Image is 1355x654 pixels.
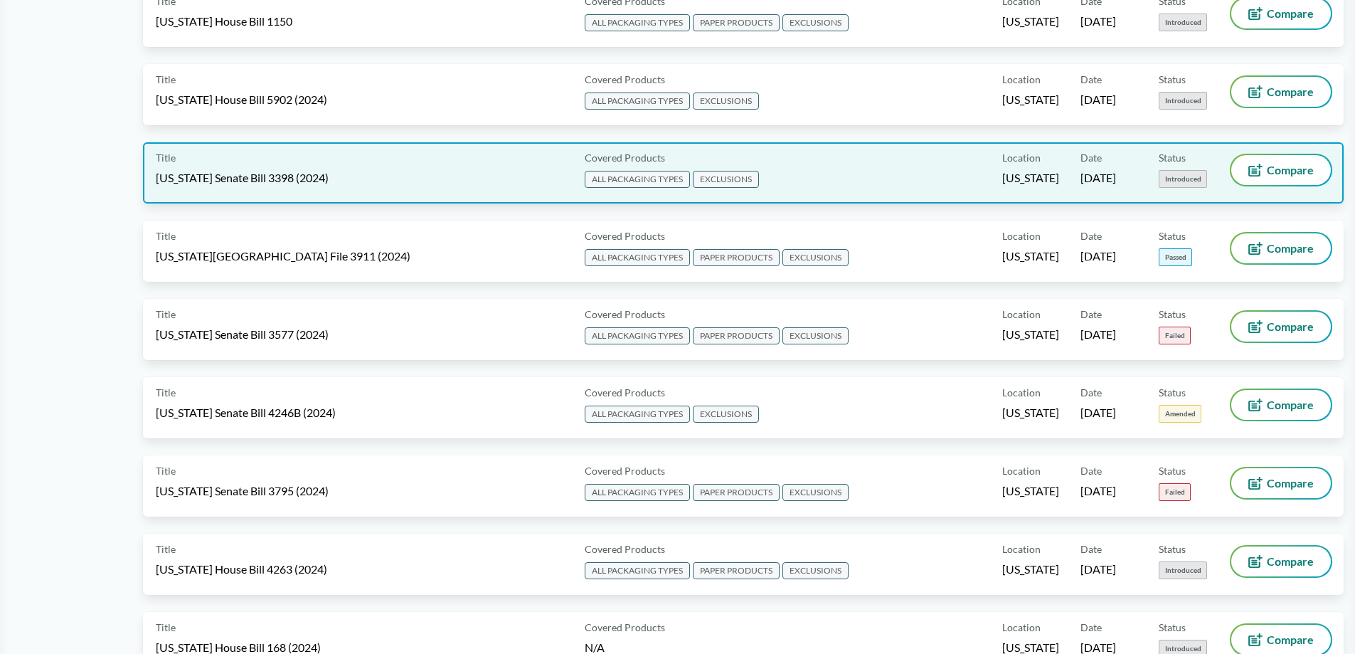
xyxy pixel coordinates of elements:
[156,463,176,478] span: Title
[1159,327,1191,344] span: Failed
[1159,561,1207,579] span: Introduced
[1159,228,1186,243] span: Status
[1231,233,1331,263] button: Compare
[1231,312,1331,342] button: Compare
[585,406,690,423] span: ALL PACKAGING TYPES
[156,561,327,577] span: [US_STATE] House Bill 4263 (2024)
[1159,542,1186,557] span: Status
[156,92,327,107] span: [US_STATE] House Bill 5902 (2024)
[1080,92,1116,107] span: [DATE]
[693,406,759,423] span: EXCLUSIONS
[156,72,176,87] span: Title
[1080,14,1116,29] span: [DATE]
[1159,14,1207,31] span: Introduced
[1159,92,1207,110] span: Introduced
[156,542,176,557] span: Title
[585,72,665,87] span: Covered Products
[1080,620,1102,635] span: Date
[782,484,849,501] span: EXCLUSIONS
[585,327,690,344] span: ALL PACKAGING TYPES
[156,620,176,635] span: Title
[1159,307,1186,322] span: Status
[1080,228,1102,243] span: Date
[693,562,780,579] span: PAPER PRODUCTS
[585,307,665,322] span: Covered Products
[1002,170,1059,186] span: [US_STATE]
[1159,72,1186,87] span: Status
[156,228,176,243] span: Title
[693,93,759,110] span: EXCLUSIONS
[1002,228,1041,243] span: Location
[1267,478,1314,489] span: Compare
[585,171,690,188] span: ALL PACKAGING TYPES
[585,93,690,110] span: ALL PACKAGING TYPES
[1002,327,1059,342] span: [US_STATE]
[782,327,849,344] span: EXCLUSIONS
[1080,72,1102,87] span: Date
[1080,542,1102,557] span: Date
[1159,463,1186,478] span: Status
[585,385,665,400] span: Covered Products
[585,542,665,557] span: Covered Products
[1267,634,1314,645] span: Compare
[1231,547,1331,576] button: Compare
[1231,77,1331,107] button: Compare
[1159,405,1201,423] span: Amended
[585,562,690,579] span: ALL PACKAGING TYPES
[156,248,410,264] span: [US_STATE][GEOGRAPHIC_DATA] File 3911 (2024)
[693,14,780,31] span: PAPER PRODUCTS
[1159,483,1191,501] span: Failed
[1002,92,1059,107] span: [US_STATE]
[1002,14,1059,29] span: [US_STATE]
[782,562,849,579] span: EXCLUSIONS
[693,327,780,344] span: PAPER PRODUCTS
[585,484,690,501] span: ALL PACKAGING TYPES
[1080,385,1102,400] span: Date
[1002,385,1041,400] span: Location
[585,150,665,165] span: Covered Products
[693,484,780,501] span: PAPER PRODUCTS
[693,249,780,266] span: PAPER PRODUCTS
[156,327,329,342] span: [US_STATE] Senate Bill 3577 (2024)
[585,228,665,243] span: Covered Products
[1159,620,1186,635] span: Status
[1080,307,1102,322] span: Date
[156,307,176,322] span: Title
[1002,248,1059,264] span: [US_STATE]
[1159,150,1186,165] span: Status
[1267,243,1314,254] span: Compare
[693,171,759,188] span: EXCLUSIONS
[1002,483,1059,499] span: [US_STATE]
[1159,248,1192,266] span: Passed
[156,14,292,29] span: [US_STATE] House Bill 1150
[1231,155,1331,185] button: Compare
[1267,556,1314,567] span: Compare
[1080,561,1116,577] span: [DATE]
[1267,8,1314,19] span: Compare
[156,385,176,400] span: Title
[1080,405,1116,421] span: [DATE]
[782,249,849,266] span: EXCLUSIONS
[1267,399,1314,411] span: Compare
[1080,248,1116,264] span: [DATE]
[585,620,665,635] span: Covered Products
[1002,72,1041,87] span: Location
[585,14,690,31] span: ALL PACKAGING TYPES
[1231,468,1331,498] button: Compare
[156,150,176,165] span: Title
[1231,390,1331,420] button: Compare
[1002,150,1041,165] span: Location
[585,640,605,654] span: N/A
[156,405,336,421] span: [US_STATE] Senate Bill 4246B (2024)
[782,14,849,31] span: EXCLUSIONS
[1080,483,1116,499] span: [DATE]
[585,249,690,266] span: ALL PACKAGING TYPES
[1002,463,1041,478] span: Location
[585,463,665,478] span: Covered Products
[1080,150,1102,165] span: Date
[1267,321,1314,332] span: Compare
[1080,463,1102,478] span: Date
[1002,307,1041,322] span: Location
[1159,385,1186,400] span: Status
[1267,164,1314,176] span: Compare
